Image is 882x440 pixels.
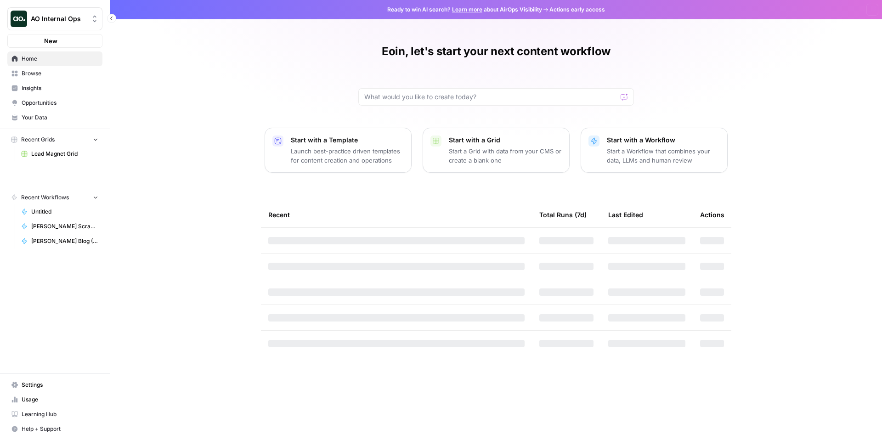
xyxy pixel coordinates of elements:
[449,147,562,165] p: Start a Grid with data from your CMS or create a blank one
[31,150,98,158] span: Lead Magnet Grid
[22,113,98,122] span: Your Data
[7,81,102,96] a: Insights
[31,14,86,23] span: AO Internal Ops
[7,7,102,30] button: Workspace: AO Internal Ops
[31,237,98,245] span: [PERSON_NAME] Blog (Aircraft)
[291,135,404,145] p: Start with a Template
[7,422,102,436] button: Help + Support
[22,84,98,92] span: Insights
[7,133,102,147] button: Recent Grids
[7,96,102,110] a: Opportunities
[17,147,102,161] a: Lead Magnet Grid
[22,395,98,404] span: Usage
[21,193,69,202] span: Recent Workflows
[21,135,55,144] span: Recent Grids
[7,51,102,66] a: Home
[11,11,27,27] img: AO Internal Ops Logo
[607,135,720,145] p: Start with a Workflow
[7,110,102,125] a: Your Data
[7,191,102,204] button: Recent Workflows
[7,392,102,407] a: Usage
[31,208,98,216] span: Untitled
[268,202,525,227] div: Recent
[608,202,643,227] div: Last Edited
[22,69,98,78] span: Browse
[7,407,102,422] a: Learning Hub
[423,128,570,173] button: Start with a GridStart a Grid with data from your CMS or create a blank one
[607,147,720,165] p: Start a Workflow that combines your data, LLMs and human review
[449,135,562,145] p: Start with a Grid
[581,128,728,173] button: Start with a WorkflowStart a Workflow that combines your data, LLMs and human review
[17,204,102,219] a: Untitled
[452,6,482,13] a: Learn more
[549,6,605,14] span: Actions early access
[17,234,102,248] a: [PERSON_NAME] Blog (Aircraft)
[364,92,617,102] input: What would you like to create today?
[387,6,542,14] span: Ready to win AI search? about AirOps Visibility
[22,410,98,418] span: Learning Hub
[22,381,98,389] span: Settings
[7,66,102,81] a: Browse
[22,99,98,107] span: Opportunities
[265,128,412,173] button: Start with a TemplateLaunch best-practice driven templates for content creation and operations
[539,202,587,227] div: Total Runs (7d)
[31,222,98,231] span: [PERSON_NAME] Scrape (Aircraft)
[44,36,57,45] span: New
[382,44,611,59] h1: Eoin, let's start your next content workflow
[7,34,102,48] button: New
[17,219,102,234] a: [PERSON_NAME] Scrape (Aircraft)
[291,147,404,165] p: Launch best-practice driven templates for content creation and operations
[700,202,724,227] div: Actions
[22,425,98,433] span: Help + Support
[7,378,102,392] a: Settings
[22,55,98,63] span: Home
